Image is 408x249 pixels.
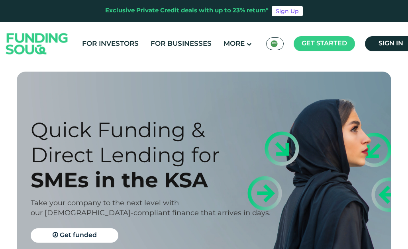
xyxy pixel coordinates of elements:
a: Get funded [31,228,118,243]
div: SMEs in the KSA [31,167,272,193]
span: More [224,41,245,47]
div: Exclusive Private Credit deals with up to 23% return* [105,6,269,16]
a: For Investors [80,37,141,51]
img: SA Flag [271,40,278,47]
div: Quick Funding & Direct Lending for [31,117,272,167]
span: Get started [302,41,347,47]
span: Sign in [379,41,403,47]
span: Take your company to the next level with our [DEMOGRAPHIC_DATA]-compliant finance that arrives in... [31,200,271,217]
span: Get funded [60,232,97,238]
a: Sign Up [272,6,303,16]
a: For Businesses [149,37,214,51]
